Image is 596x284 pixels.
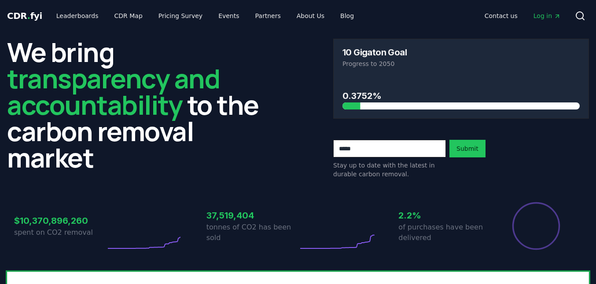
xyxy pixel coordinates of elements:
p: Progress to 2050 [342,59,580,68]
div: Percentage of sales delivered [511,201,561,251]
h3: 37,519,404 [206,209,298,222]
span: . [27,11,30,21]
a: Pricing Survey [151,8,210,24]
p: of purchases have been delivered [398,222,490,243]
h2: We bring to the carbon removal market [7,39,263,171]
a: Blog [333,8,361,24]
span: CDR fyi [7,11,42,21]
a: Partners [248,8,288,24]
nav: Main [478,8,568,24]
p: spent on CO2 removal [14,227,106,238]
h3: 2.2% [398,209,490,222]
button: Submit [449,140,486,157]
a: About Us [290,8,331,24]
a: Events [211,8,246,24]
nav: Main [49,8,361,24]
h3: $10,370,896,260 [14,214,106,227]
p: Stay up to date with the latest in durable carbon removal. [333,161,446,178]
span: Log in [533,11,561,20]
h3: 10 Gigaton Goal [342,48,407,57]
p: tonnes of CO2 has been sold [206,222,298,243]
a: Log in [526,8,568,24]
a: Leaderboards [49,8,106,24]
a: CDR.fyi [7,10,42,22]
span: transparency and accountability [7,60,220,123]
a: CDR Map [107,8,150,24]
h3: 0.3752% [342,89,580,102]
a: Contact us [478,8,525,24]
